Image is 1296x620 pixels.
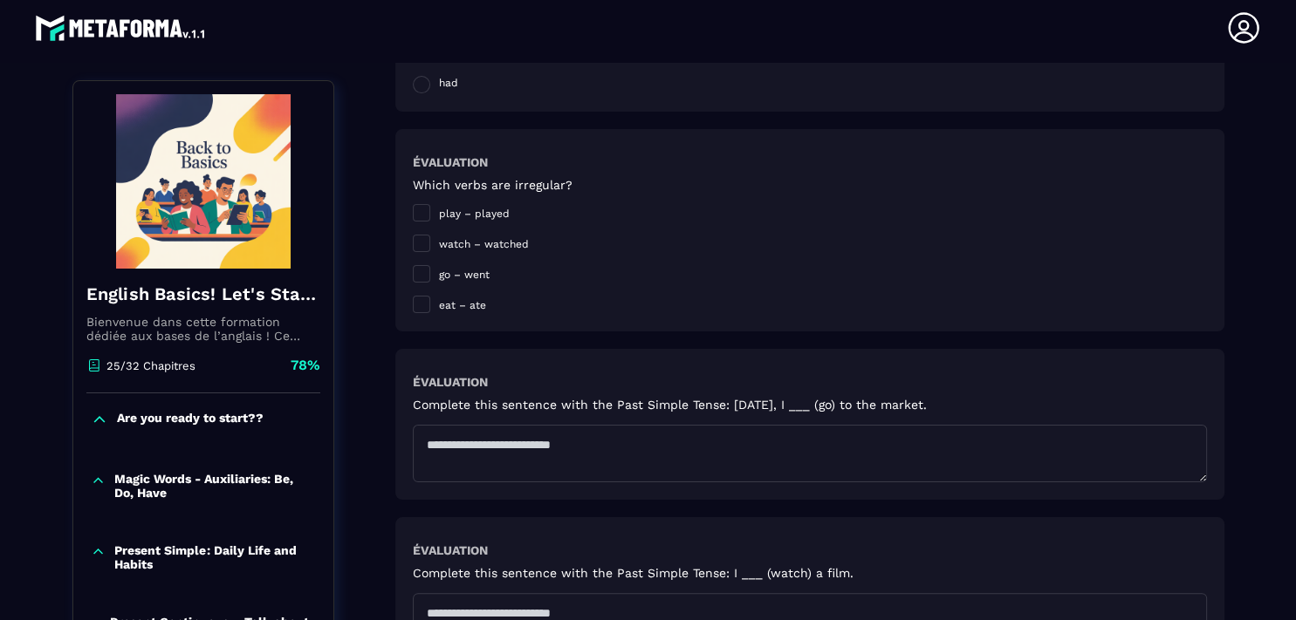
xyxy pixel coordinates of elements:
h5: Which verbs are irregular? [413,178,573,192]
h6: Évaluation [413,155,488,169]
p: Present Simple: Daily Life and Habits [114,543,315,571]
span: watch – watched [439,238,529,250]
p: Are you ready to start?? [117,411,264,428]
h4: English Basics! Let's Start English. [86,282,320,306]
span: go – went [439,269,490,281]
h6: Évaluation [413,375,488,389]
h5: Complete this sentence with the Past Simple Tense: [DATE], I ___ (go) to the market. [413,398,927,412]
p: 78% [291,356,320,375]
p: 25/32 Chapitres [106,359,195,372]
h5: Complete this sentence with the Past Simple Tense: I ___ (watch) a film. [413,566,854,580]
p: Bienvenue dans cette formation dédiée aux bases de l’anglais ! Ce module a été conçu pour les déb... [86,315,320,343]
img: logo [35,10,208,45]
p: Magic Words - Auxiliaries: Be, Do, Have [114,472,316,500]
img: banner [86,94,320,269]
h6: Évaluation [413,543,488,557]
span: had [439,77,458,94]
span: eat – ate [439,299,486,311]
span: play – played [439,208,510,220]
